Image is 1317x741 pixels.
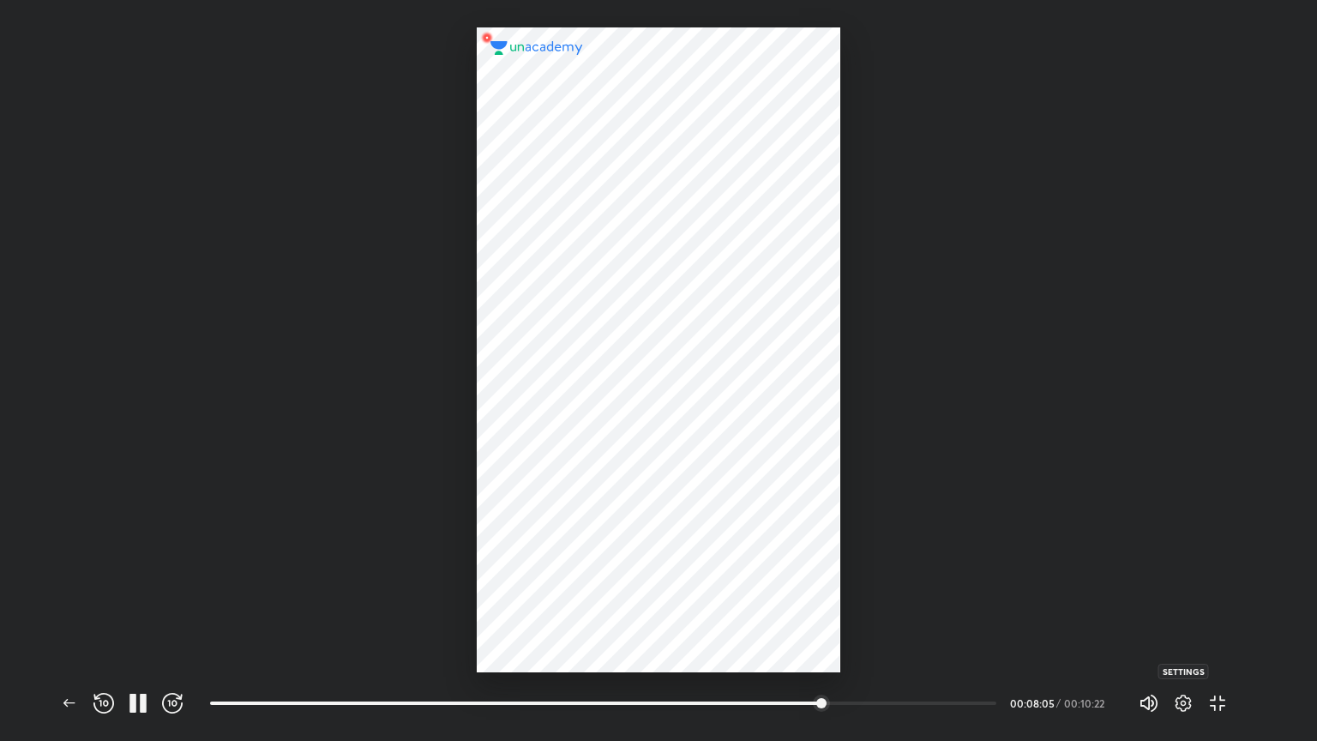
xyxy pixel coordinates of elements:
[490,41,583,55] img: logo.2a7e12a2.svg
[1010,698,1053,708] div: 00:08:05
[1056,698,1061,708] div: /
[1158,664,1209,679] div: Settings
[477,27,497,48] img: wMgqJGBwKWe8AAAAABJRU5ErkJggg==
[1064,698,1111,708] div: 00:10:22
